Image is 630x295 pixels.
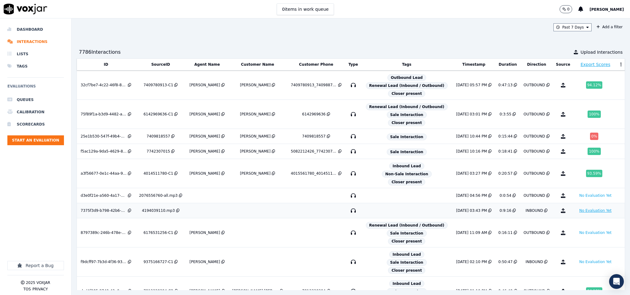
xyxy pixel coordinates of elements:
[302,289,326,293] div: 7813330394
[387,230,427,237] span: Sale Interaction
[189,134,220,139] div: [PERSON_NAME]
[81,289,127,293] div: dcd4f205-2749-43e0-8536-344d71a819fd
[7,83,64,94] h6: Evaluations
[32,287,48,292] button: Privacy
[23,287,31,292] button: TOS
[498,83,513,87] div: 0:47:13
[366,82,448,89] span: Renewal Lead (Inbound / Outbound)
[387,288,427,295] span: Sale Interaction
[189,171,220,176] div: [PERSON_NAME]
[560,5,579,13] button: 0
[7,36,64,48] a: Interactions
[609,274,624,289] div: Open Intercom Messenger
[498,149,513,154] div: 0:18:41
[580,49,623,55] span: Upload Interactions
[277,3,334,15] button: 0items in work queue
[81,134,127,139] div: 25e1b530-547f-49b4-b5b2-ca27abfcad5e
[388,267,425,274] span: Closer present
[81,208,127,213] div: 7375f3d9-b798-42b6-9b05-412767d6cd1d
[527,62,546,67] button: Direction
[7,106,64,118] li: Calibration
[388,238,425,245] span: Closer present
[302,112,326,117] div: 6142969636
[567,7,570,12] p: 0
[81,112,127,117] div: 75f89f1a-b3d9-4482-a44f-b6f29530a027
[7,118,64,130] li: Scorecards
[81,193,127,198] div: d3e0f21e-a560-4a17-af90-76e74ceb2339
[79,49,121,56] div: 7786 Interaction s
[387,111,427,118] span: Sale Interaction
[7,94,64,106] a: Queues
[524,230,545,235] div: OUTBOUND
[586,287,603,295] div: 94.19 %
[586,81,603,89] div: 94.12 %
[389,280,424,287] span: Inbound Lead
[4,4,47,14] img: voxjar logo
[589,7,624,12] span: [PERSON_NAME]
[144,112,173,117] div: 6142969636-C1
[189,230,220,235] div: [PERSON_NAME]
[382,171,432,177] span: Non-Sale Interaction
[524,171,545,176] div: OUTBOUND
[387,259,427,266] span: Sale Interaction
[498,171,513,176] div: 0:20:57
[387,149,427,155] span: Sale Interaction
[144,171,173,176] div: 4014511780-C1
[7,23,64,36] li: Dashboard
[189,259,220,264] div: [PERSON_NAME]
[151,62,170,67] button: SourceID
[577,192,614,199] button: No Evaluation Yet
[577,258,614,266] button: No Evaluation Yet
[7,261,64,270] button: Report a Bug
[589,6,630,13] button: [PERSON_NAME]
[291,171,337,176] div: 4015561780_4014511780
[189,112,220,117] div: [PERSON_NAME]
[194,62,220,67] button: Agent Name
[81,259,127,264] div: f9dcff97-7b3d-4f36-93ac-6f1b87a95bfc
[388,119,425,126] span: Closer present
[462,62,485,67] button: Timestamp
[240,171,271,176] div: [PERSON_NAME]
[524,289,545,293] div: OUTBOUND
[81,171,127,176] div: a3f56677-0e1c-44aa-9c37-d198d99292f4
[456,289,487,293] div: [DATE] 01:10 PM
[104,62,108,67] button: ID
[299,62,333,67] button: Customer Phone
[147,134,170,139] div: 7409818557
[402,62,411,67] button: Tags
[498,259,513,264] div: 0:50:47
[525,208,543,213] div: INBOUND
[456,208,487,213] div: [DATE] 03:43 PM
[524,112,545,117] div: OUTBOUND
[240,83,271,87] div: [PERSON_NAME]
[456,149,487,154] div: [DATE] 10:16 PM
[574,49,623,55] button: Upload Interactions
[144,289,173,293] div: 7813330394-C2
[456,259,487,264] div: [DATE] 02:10 PM
[388,90,425,97] span: Closer present
[498,134,513,139] div: 0:15:44
[240,149,271,154] div: [PERSON_NAME]
[500,208,512,213] div: 0:9:16
[524,83,545,87] div: OUTBOUND
[291,83,337,87] div: 7409780913_7409887408
[366,222,448,229] span: Renewal Lead (Inbound / Outbound)
[387,134,427,140] span: Sale Interaction
[499,62,517,67] button: Duration
[500,112,512,117] div: 0:3:55
[553,23,592,31] button: Past 7 Days
[387,74,426,81] span: Outbound Lead
[524,149,545,154] div: OUTBOUND
[189,149,220,154] div: [PERSON_NAME]
[26,280,50,285] p: 2025 Voxjar
[81,149,127,154] div: f5ac129a-9da5-4629-88d5-ff08f9f86aad
[456,230,487,235] div: [DATE] 11:09 AM
[456,193,487,198] div: [DATE] 04:56 PM
[302,134,326,139] div: 7409818557
[456,171,487,176] div: [DATE] 03:27 PM
[81,83,127,87] div: 32cf7be7-4c22-46f8-8b18-1b564a22157a
[588,148,600,155] div: 100 %
[348,62,358,67] button: Type
[139,193,177,198] div: 2076556760-all.mp3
